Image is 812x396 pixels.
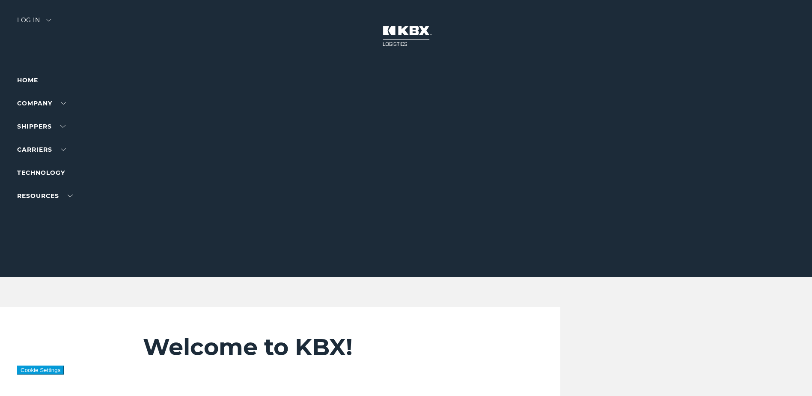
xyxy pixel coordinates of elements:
[374,17,438,55] img: kbx logo
[17,76,38,84] a: Home
[17,123,65,130] a: SHIPPERS
[17,169,65,177] a: Technology
[17,146,66,153] a: Carriers
[17,99,66,107] a: Company
[17,366,64,375] button: Cookie Settings
[143,333,509,361] h2: Welcome to KBX!
[17,192,73,200] a: RESOURCES
[46,19,51,21] img: arrow
[17,17,51,30] div: Log in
